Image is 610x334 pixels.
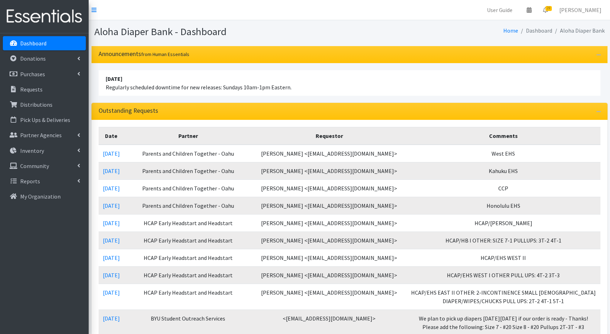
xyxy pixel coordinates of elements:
[94,26,347,38] h1: Aloha Diaper Bank - Dashboard
[103,237,120,244] a: [DATE]
[406,145,600,162] td: West EHS
[103,272,120,279] a: [DATE]
[124,284,252,310] td: HCAP Early Headstart and Headstart
[103,202,120,209] a: [DATE]
[252,162,406,179] td: [PERSON_NAME] <[EMAIL_ADDRESS][DOMAIN_NAME]>
[124,145,252,162] td: Parents and Children Together - Oahu
[20,147,44,154] p: Inventory
[252,127,406,145] th: Requestor
[406,284,600,310] td: HCAP/EHS EAST II OTHER: 2-INCONTINENCE SMALL [DEMOGRAPHIC_DATA] DIAPER/WIPES/CHUCKS PULL UPS: 2T-...
[103,254,120,261] a: [DATE]
[537,3,554,17] a: 29
[406,266,600,284] td: HCAP/EHS WEST I OTHER PULL UPS: 4T-2 3T-3
[3,159,86,173] a: Community
[106,75,122,82] strong: [DATE]
[103,167,120,174] a: [DATE]
[252,145,406,162] td: [PERSON_NAME] <[EMAIL_ADDRESS][DOMAIN_NAME]>
[20,71,45,78] p: Purchases
[252,197,406,214] td: [PERSON_NAME] <[EMAIL_ADDRESS][DOMAIN_NAME]>
[554,3,607,17] a: [PERSON_NAME]
[124,162,252,179] td: Parents and Children Together - Oahu
[3,51,86,66] a: Donations
[3,67,86,81] a: Purchases
[545,6,552,11] span: 29
[406,232,600,249] td: HCAP/HB I OTHER: SIZE 7-1 PULLUPS: 3T-2 4T-1
[99,50,189,58] h3: Announcements
[20,162,49,169] p: Community
[20,40,46,47] p: Dashboard
[3,113,86,127] a: Pick Ups & Deliveries
[20,101,52,108] p: Distributions
[481,3,518,17] a: User Guide
[3,128,86,142] a: Partner Agencies
[20,132,62,139] p: Partner Agencies
[124,214,252,232] td: HCAP Early Headstart and Headstart
[3,174,86,188] a: Reports
[124,197,252,214] td: Parents and Children Together - Oahu
[406,214,600,232] td: HCAP/[PERSON_NAME]
[3,5,86,28] img: HumanEssentials
[103,219,120,227] a: [DATE]
[20,193,61,200] p: My Organization
[20,178,40,185] p: Reports
[124,266,252,284] td: HCAP Early Headstart and Headstart
[503,27,518,34] a: Home
[252,179,406,197] td: [PERSON_NAME] <[EMAIL_ADDRESS][DOMAIN_NAME]>
[252,232,406,249] td: [PERSON_NAME] <[EMAIL_ADDRESS][DOMAIN_NAME]>
[552,26,605,36] li: Aloha Diaper Bank
[103,315,120,322] a: [DATE]
[99,127,124,145] th: Date
[252,214,406,232] td: [PERSON_NAME] <[EMAIL_ADDRESS][DOMAIN_NAME]>
[141,51,189,57] small: from Human Essentials
[252,266,406,284] td: [PERSON_NAME] <[EMAIL_ADDRESS][DOMAIN_NAME]>
[3,82,86,96] a: Requests
[20,86,43,93] p: Requests
[124,249,252,266] td: HCAP Early Headstart and Headstart
[103,150,120,157] a: [DATE]
[252,284,406,310] td: [PERSON_NAME] <[EMAIL_ADDRESS][DOMAIN_NAME]>
[406,197,600,214] td: Honolulu EHS
[406,162,600,179] td: Kahuku EHS
[3,189,86,204] a: My Organization
[406,127,600,145] th: Comments
[20,55,46,62] p: Donations
[3,36,86,50] a: Dashboard
[20,116,70,123] p: Pick Ups & Deliveries
[99,70,600,96] li: Regularly scheduled downtime for new releases: Sundays 10am-1pm Eastern.
[103,289,120,296] a: [DATE]
[124,179,252,197] td: Parents and Children Together - Oahu
[518,26,552,36] li: Dashboard
[3,144,86,158] a: Inventory
[406,249,600,266] td: HCAP/EHS WEST II
[3,98,86,112] a: Distributions
[124,232,252,249] td: HCAP Early Headstart and Headstart
[99,107,158,115] h3: Outstanding Requests
[124,127,252,145] th: Partner
[103,185,120,192] a: [DATE]
[406,179,600,197] td: CCP
[252,249,406,266] td: [PERSON_NAME] <[EMAIL_ADDRESS][DOMAIN_NAME]>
